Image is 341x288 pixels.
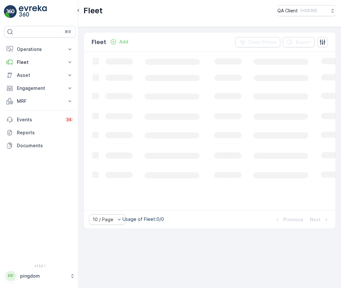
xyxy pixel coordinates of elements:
[83,6,103,16] p: Fleet
[4,56,76,69] button: Fleet
[4,69,76,82] button: Asset
[248,39,276,45] p: Clear Filters
[92,38,106,47] p: Fleet
[17,46,63,53] p: Operations
[309,216,330,223] button: Next
[17,85,63,91] p: Engagement
[6,271,16,281] div: PP
[17,116,61,123] p: Events
[4,82,76,95] button: Engagement
[235,37,280,47] button: Clear Filters
[273,216,304,223] button: Previous
[4,43,76,56] button: Operations
[283,37,315,47] button: Export
[277,5,336,16] button: QA Client(+03:00)
[17,72,63,78] p: Asset
[310,216,321,223] p: Next
[19,5,47,18] img: logo_light-DOdMpM7g.png
[66,117,72,122] p: 34
[119,39,128,45] p: Add
[4,269,76,283] button: PPpingdom
[296,39,311,45] p: Export
[17,142,73,149] p: Documents
[107,38,131,46] button: Add
[4,95,76,108] button: MRF
[65,29,71,34] p: ⌘B
[17,59,63,66] p: Fleet
[283,216,303,223] p: Previous
[4,113,76,126] a: Events34
[20,273,67,279] p: pingdom
[122,216,164,222] p: Usage of Fleet : 0/0
[17,129,73,136] p: Reports
[4,139,76,152] a: Documents
[4,264,76,268] span: v 1.52.1
[4,126,76,139] a: Reports
[4,5,17,18] img: logo
[277,7,298,14] p: QA Client
[300,8,317,13] p: ( +03:00 )
[17,98,63,104] p: MRF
